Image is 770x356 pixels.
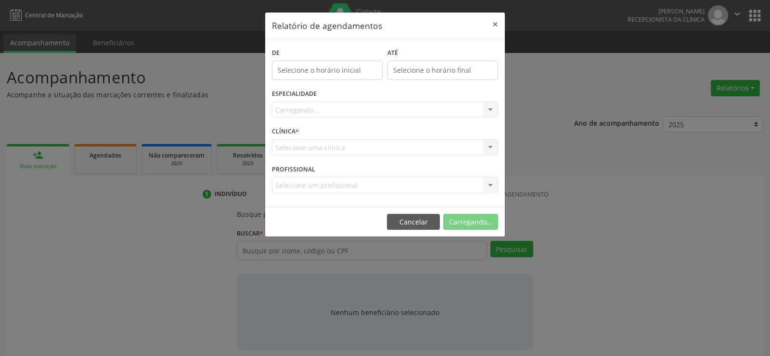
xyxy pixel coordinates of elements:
[272,124,299,139] label: CLÍNICA
[272,46,383,61] label: De
[272,19,382,32] h5: Relatório de agendamentos
[272,162,315,177] label: PROFISSIONAL
[486,13,505,36] button: Close
[387,61,498,80] input: Selecione o horário final
[387,46,498,61] label: ATÉ
[272,87,317,102] label: ESPECIALIDADE
[272,61,383,80] input: Selecione o horário inicial
[443,214,498,230] button: Carregando...
[387,214,440,230] button: Cancelar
